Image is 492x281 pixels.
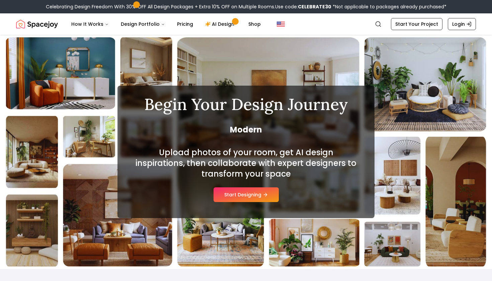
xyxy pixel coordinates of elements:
[134,96,358,112] h1: Begin Your Design Journey
[134,124,358,135] span: Modern
[16,17,58,31] a: Spacejoy
[115,17,170,31] button: Design Portfolio
[134,147,358,179] h2: Upload photos of your room, get AI design inspirations, then collaborate with expert designers to...
[16,13,476,35] nav: Global
[331,3,446,10] span: *Not applicable to packages already purchased*
[66,17,266,31] nav: Main
[172,17,198,31] a: Pricing
[66,17,114,31] button: How It Works
[46,3,446,10] div: Celebrating Design Freedom With 30% OFF All Design Packages + Extra 10% OFF on Multiple Rooms.
[448,18,476,30] a: Login
[243,17,266,31] a: Shop
[298,3,331,10] b: CELEBRATE30
[277,20,285,28] img: United States
[275,3,331,10] span: Use code:
[391,18,442,30] a: Start Your Project
[16,17,58,31] img: Spacejoy Logo
[214,187,279,202] button: Start Designing
[200,17,242,31] a: AI Design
